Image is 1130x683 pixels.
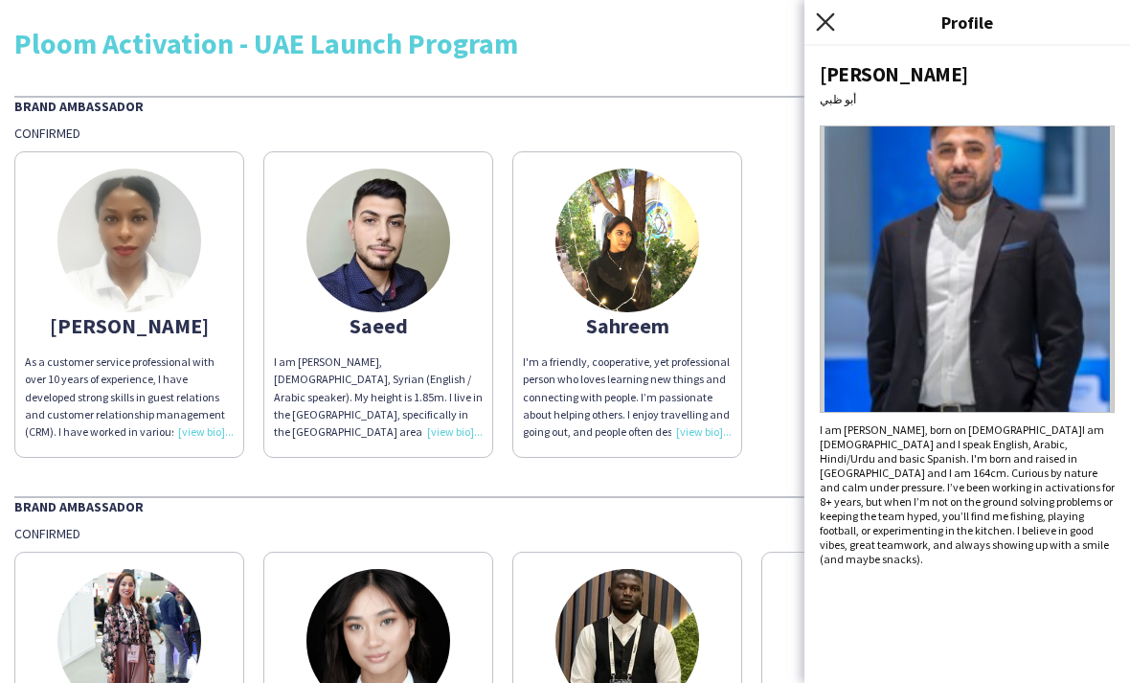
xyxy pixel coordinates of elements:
[820,125,1115,413] img: Crew avatar or photo
[14,96,1116,115] div: Brand Ambassador
[820,61,1115,87] div: [PERSON_NAME]
[14,125,1116,142] div: Confirmed
[804,10,1130,34] h3: Profile
[25,353,234,441] div: As a customer service professional with over 10 years of experience, I have developed strong skil...
[555,169,699,312] img: thumb-8a82379a-265f-4b96-ad2f-fbc9c6dfd3c3.jpg
[274,353,483,441] div: I am [PERSON_NAME], [DEMOGRAPHIC_DATA], Syrian (English / Arabic speaker). My height is 1.85m. I ...
[523,317,732,334] div: Sahreem
[57,169,201,312] img: thumb-67f8ad2747051.jpg
[274,317,483,334] div: Saeed
[25,317,234,334] div: [PERSON_NAME]
[820,422,1115,566] div: I am [PERSON_NAME], born on [DEMOGRAPHIC_DATA]I am [DEMOGRAPHIC_DATA] and I speak English, Arabic...
[14,29,1116,57] div: Ploom Activation - UAE Launch Program
[820,92,1115,106] div: أبو ظبي
[306,169,450,312] img: thumb-669dd65e74f13.jpg
[14,496,1116,515] div: Brand Ambassador
[523,353,732,441] div: I'm a friendly, cooperative, yet professional person who loves learning new things and connecting...
[14,525,1116,542] div: Confirmed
